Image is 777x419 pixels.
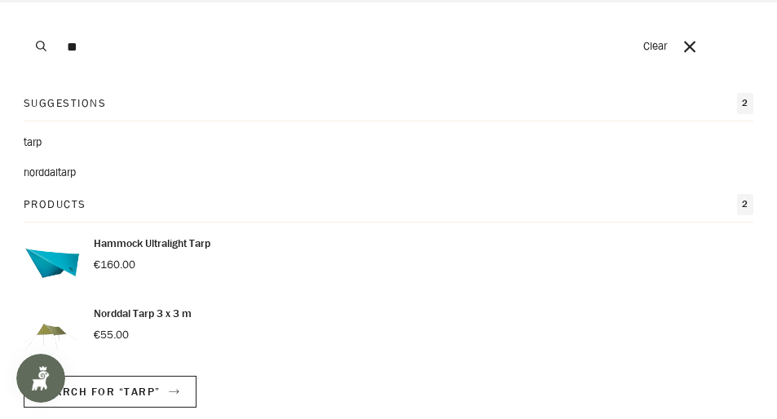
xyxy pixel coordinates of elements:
p: Hammock Ultralight Tarp [94,236,210,252]
span: 2 [737,194,753,215]
a: norddaltarp [24,165,753,181]
span: €160.00 [94,257,135,272]
p: Norddal Tarp 3 x 3 m [94,306,192,322]
p: Products [24,196,86,213]
ul: Suggestions [24,135,753,181]
a: Hammock Ultralight Tarp €160.00 [24,236,753,293]
mark: tarp [24,135,42,150]
span: 2 [737,93,753,114]
span: €55.00 [94,327,129,342]
a: tarp [24,135,753,151]
mark: tarp [58,165,76,180]
img: Hammock Ultralight Tarp [24,236,81,293]
img: Norddal Tarp 3 x 3 m [24,306,81,363]
ul: Products [24,236,753,363]
span: SEARCH FOR “TARP” [40,384,160,399]
a: Norddal Tarp 3 x 3 m €55.00 [24,306,753,363]
iframe: Button to open loyalty program pop-up [16,354,65,403]
p: Suggestions [24,95,106,112]
span: norddal [24,165,58,180]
